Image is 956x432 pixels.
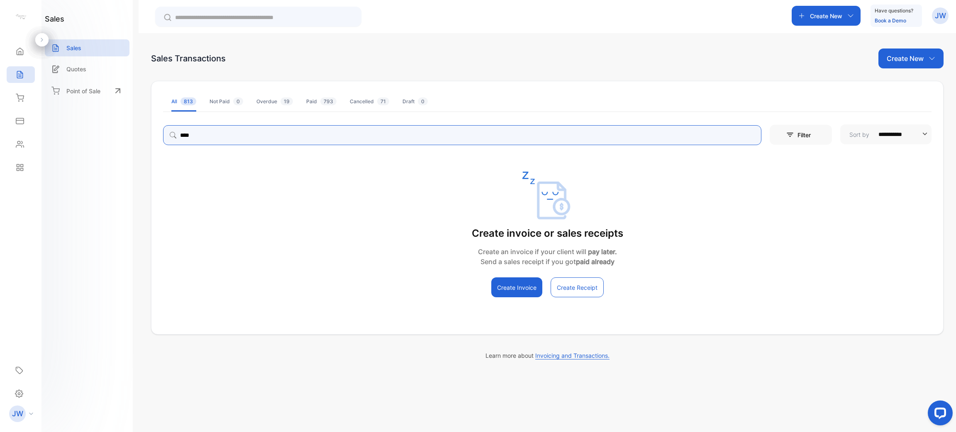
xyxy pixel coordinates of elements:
div: All [171,98,196,105]
div: Cancelled [350,98,389,105]
p: Create an invoice if your client will [472,247,623,257]
button: Create New [792,6,861,26]
p: Point of Sale [66,87,100,95]
p: Quotes [66,65,86,73]
iframe: LiveChat chat widget [921,397,956,432]
p: Learn more about [151,351,944,360]
p: Create New [887,53,924,63]
p: Create New [810,12,842,20]
span: Invoicing and Transactions. [535,352,610,359]
a: Sales [45,39,129,56]
a: Book a Demo [875,17,906,24]
div: Paid [306,98,337,105]
p: Filter [797,131,816,139]
a: Quotes [45,61,129,78]
button: Filter [770,125,832,145]
span: 71 [377,97,389,105]
strong: paid already [576,257,615,266]
img: logo [15,11,27,23]
p: Create invoice or sales receipts [472,226,623,241]
p: JW [12,408,23,419]
span: 0 [233,97,243,105]
div: Overdue [256,98,293,105]
div: Sales Transactions [151,52,226,65]
span: 0 [418,97,428,105]
button: Create Invoice [491,277,542,297]
span: 813 [180,97,196,105]
p: Sort by [849,130,869,139]
div: Draft [402,98,428,105]
strong: pay later. [588,248,617,256]
h1: sales [45,13,64,24]
p: JW [935,10,946,21]
img: empty state [522,172,572,219]
p: Send a sales receipt if you got [472,257,623,267]
button: JW [932,6,949,26]
button: Create Receipt [551,277,604,297]
div: Not Paid [210,98,243,105]
p: Have questions? [875,7,913,15]
button: Sort by [840,124,932,144]
a: Point of Sale [45,82,129,100]
p: Sales [66,44,81,52]
button: Create New [878,49,944,68]
span: 793 [320,97,337,105]
span: 19 [280,97,293,105]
